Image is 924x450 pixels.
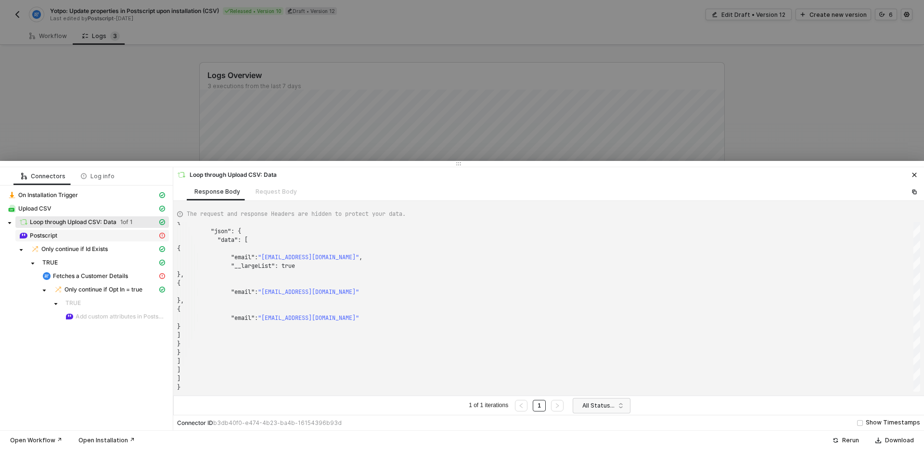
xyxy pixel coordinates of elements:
[42,259,58,266] span: TRUE
[177,375,180,383] span: ]
[159,273,165,279] span: icon-exclamation
[177,171,277,179] div: Loop through Upload CSV: Data
[62,311,169,322] span: Add custom attributes in Postscript
[885,437,914,444] div: Download
[8,205,16,212] img: integration-icon
[467,400,510,411] li: 1 of 1 iterations
[177,340,180,348] span: }
[120,218,132,226] span: 1 of 1
[258,314,359,322] span: "[EMAIL_ADDRESS][DOMAIN_NAME]"
[177,366,180,374] span: ]
[911,189,917,195] span: icon-copy-paste
[359,253,362,261] span: ,
[178,171,185,179] img: integration-icon
[231,227,241,235] span: : {
[72,435,141,446] button: Open Installation ↗
[255,314,258,322] span: :
[38,257,169,268] span: TRUE
[21,173,27,179] span: icon-logic
[275,262,295,270] span: : true
[159,260,165,265] span: icon-cards
[76,313,165,320] span: Add custom attributes in Postscript
[177,331,180,339] span: ]
[177,219,180,226] span: {
[8,191,16,199] img: integration-icon
[41,245,108,253] span: Only continue if Id Exists
[833,437,838,443] span: icon-success-page
[177,305,180,313] span: {
[15,216,169,228] span: Loop through Upload CSV: Data
[4,435,68,446] button: Open Workflow ↗
[159,246,165,252] span: icon-cards
[159,192,165,198] span: icon-cards
[866,418,920,427] div: Show Timestamps
[533,400,546,411] li: 1
[43,272,51,280] img: integration-icon
[62,297,169,309] span: TRUE
[255,253,258,261] span: :
[826,435,865,446] button: Rerun
[187,210,406,218] span: The request and response Headers are hidden to protect your data.
[30,218,116,226] span: Loop through Upload CSV: Data
[518,403,524,409] span: left
[911,172,917,178] span: icon-close
[53,272,128,280] span: Fetches a Customer Details
[255,288,258,296] span: :
[231,314,255,322] span: "email"
[551,400,564,411] button: right
[81,172,115,180] div: Log info
[515,400,527,411] button: left
[177,357,180,365] span: ]
[30,232,57,239] span: Postscript
[18,191,78,199] span: On Installation Trigger
[159,219,165,225] span: icon-cards
[19,248,24,252] span: caret-down
[238,236,248,244] span: : [
[550,400,565,411] li: Next Page
[231,288,255,296] span: "email"
[42,288,47,293] span: caret-down
[10,437,62,444] div: Open Workflow ↗
[554,403,560,409] span: right
[231,262,275,270] span: "__largeList"
[177,271,184,278] span: },
[218,236,238,244] span: "data"
[64,286,142,293] span: Only continue if Opt In = true
[66,313,73,320] img: integration-icon
[4,189,169,201] span: On Installation Trigger
[231,253,255,261] span: "email"
[177,279,180,287] span: {
[177,384,180,391] span: }
[177,349,180,357] span: }
[31,245,39,253] img: integration-icon
[78,437,135,444] div: Open Installation ↗
[582,398,625,413] span: All Statuses
[456,161,462,167] span: icon-drag-indicator
[194,188,240,196] div: Response Body
[4,203,169,214] span: Upload CSV
[30,261,35,266] span: caret-down
[15,230,169,241] span: Postscript
[53,302,58,306] span: caret-down
[159,287,165,292] span: icon-cards
[38,270,169,282] span: Fetches a Customer Details
[213,419,342,426] span: b3db40f0-e474-4b23-ba4b-16154396b93d
[258,253,359,261] span: "[EMAIL_ADDRESS][DOMAIN_NAME]"
[875,437,881,443] span: icon-download
[177,419,342,427] div: Connector ID
[177,297,184,304] span: },
[842,437,859,444] div: Rerun
[177,323,180,331] span: }
[65,299,81,307] span: TRUE
[27,243,169,255] span: Only continue if Id Exists
[20,232,27,239] img: integration-icon
[258,288,359,296] span: "[EMAIL_ADDRESS][DOMAIN_NAME]"
[20,218,27,226] img: integration-icon
[535,400,544,411] a: 1
[7,221,12,225] span: caret-down
[159,206,165,212] span: icon-cards
[50,284,169,295] span: Only continue if Opt In = true
[211,227,231,235] span: "json"
[21,172,65,180] div: Connectors
[159,233,165,238] span: icon-exclamation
